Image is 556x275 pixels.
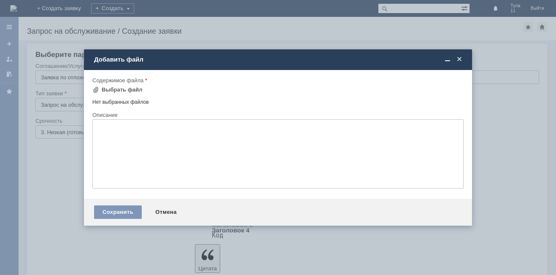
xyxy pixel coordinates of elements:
[92,112,462,118] div: Описание
[3,3,123,10] div: Добрый день!
[3,10,123,17] div: Прошу удалить отл чек от [DATE]
[94,56,464,63] div: Добавить файл
[102,86,143,93] div: Выбрать файл
[443,56,452,63] span: Свернуть (Ctrl + M)
[455,56,464,63] span: Закрыть
[92,96,464,105] div: Нет выбранных файлов
[92,78,462,83] div: Содержимое файла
